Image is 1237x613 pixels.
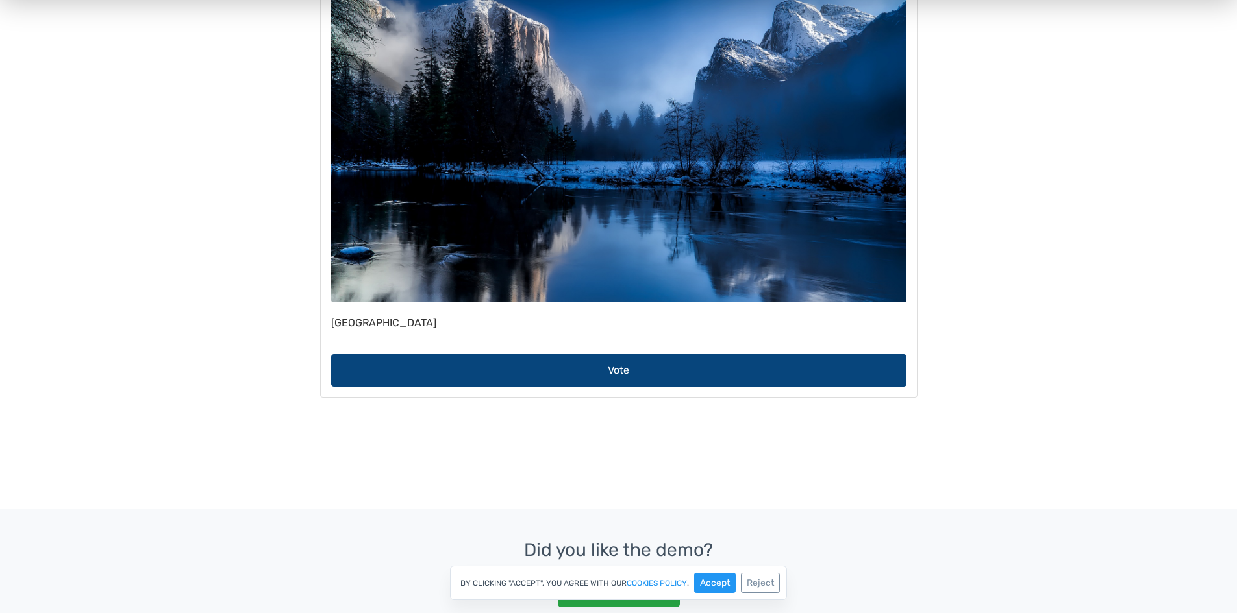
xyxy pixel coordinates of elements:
img: yellowstone-national-park-1581879_1920.jpg [331,75,906,406]
h3: Did you like the demo? [31,540,1206,560]
div: By clicking "Accept", you agree with our . [450,566,787,600]
a: Submissions [618,26,917,64]
p: [GEOGRAPHIC_DATA] [331,422,906,432]
button: Vote [331,458,906,490]
button: Reject [741,573,780,593]
button: Accept [694,573,736,593]
a: cookies policy [627,579,687,587]
a: Participate [321,27,619,64]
